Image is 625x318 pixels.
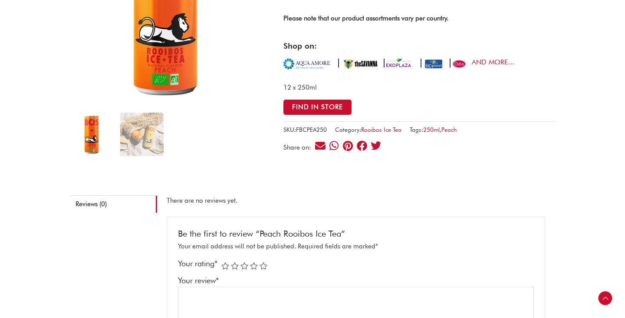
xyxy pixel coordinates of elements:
a: 5 of 5 stars [260,262,267,270]
span: | [448,57,452,67]
span: SKU: [283,124,327,135]
a: 250ml [423,126,440,133]
span: | [382,57,411,67]
span: Shop on: [283,41,317,50]
p: There are no reviews yet. [167,195,545,206]
a: Rooibos Ice Tea [361,126,401,133]
div: Share on whatsapp [328,140,340,152]
div: Share on pinterest [342,140,354,152]
a: AND MORE… [472,58,515,66]
div: Share on email [314,140,326,152]
a: Reviews (0) [70,195,157,213]
a: 4 of 5 stars [250,262,258,270]
p: 12 x 250ml [283,82,555,93]
label: Your rating [178,258,221,269]
span: Required fields are marked [298,242,378,250]
img: LEMON-PEACH [120,113,164,156]
span: Be the first to review “Peach Rooibos Ice Tea” [178,220,345,239]
span: | [336,57,341,67]
a: Peach [441,126,457,133]
span: FBCPEA250 [296,126,327,133]
div: Share on facebook [356,140,368,152]
a: 2 of 5 stars [231,262,239,270]
label: Your review [178,276,223,285]
span: Tags: , [410,124,457,135]
img: EU_BOS_250ml_Peach [70,113,114,156]
div: Share on: [283,144,314,151]
span: Category: [335,124,401,135]
span: | [419,57,423,67]
div: Share on twitter [370,140,382,152]
button: Find in Store [283,100,352,115]
a: 3 of 5 stars [240,262,248,270]
span: Your email address will not be published. [178,242,296,250]
a: 1 of 5 stars [221,262,229,270]
strong: Please note that our product assortments vary per country. [283,14,448,22]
